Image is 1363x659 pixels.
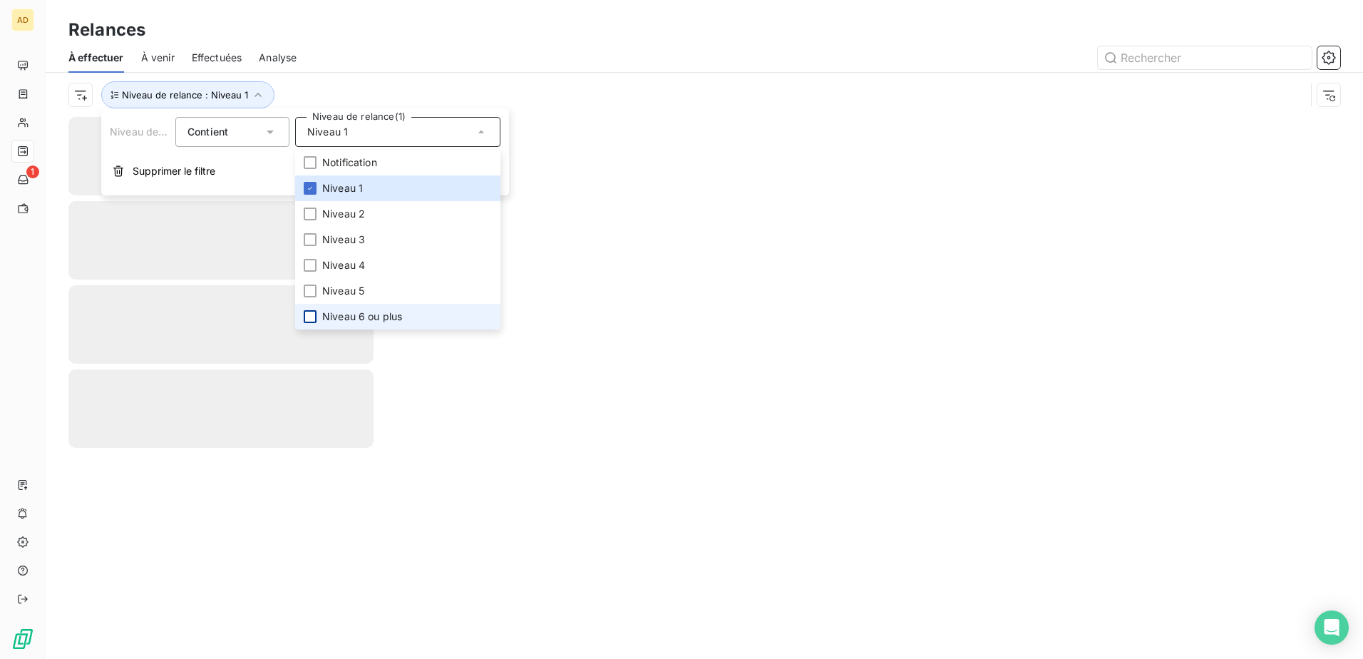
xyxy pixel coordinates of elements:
[26,165,39,178] span: 1
[1315,611,1349,645] div: Open Intercom Messenger
[307,125,348,139] span: Niveau 1
[259,51,297,65] span: Analyse
[192,51,242,65] span: Effectuées
[101,155,509,187] button: Supprimer le filtre
[141,51,175,65] span: À venir
[322,284,364,298] span: Niveau 5
[68,17,145,43] h3: Relances
[322,258,365,272] span: Niveau 4
[322,181,363,195] span: Niveau 1
[133,164,215,178] span: Supprimer le filtre
[187,126,228,138] span: Contient
[122,89,248,101] span: Niveau de relance : Niveau 1
[11,9,34,31] div: AD
[1098,46,1312,69] input: Rechercher
[101,81,274,108] button: Niveau de relance : Niveau 1
[11,628,34,650] img: Logo LeanPay
[68,51,124,65] span: À effectuer
[322,207,365,221] span: Niveau 2
[322,310,402,324] span: Niveau 6 ou plus
[322,233,365,247] span: Niveau 3
[322,155,377,170] span: Notification
[110,126,197,138] span: Niveau de relance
